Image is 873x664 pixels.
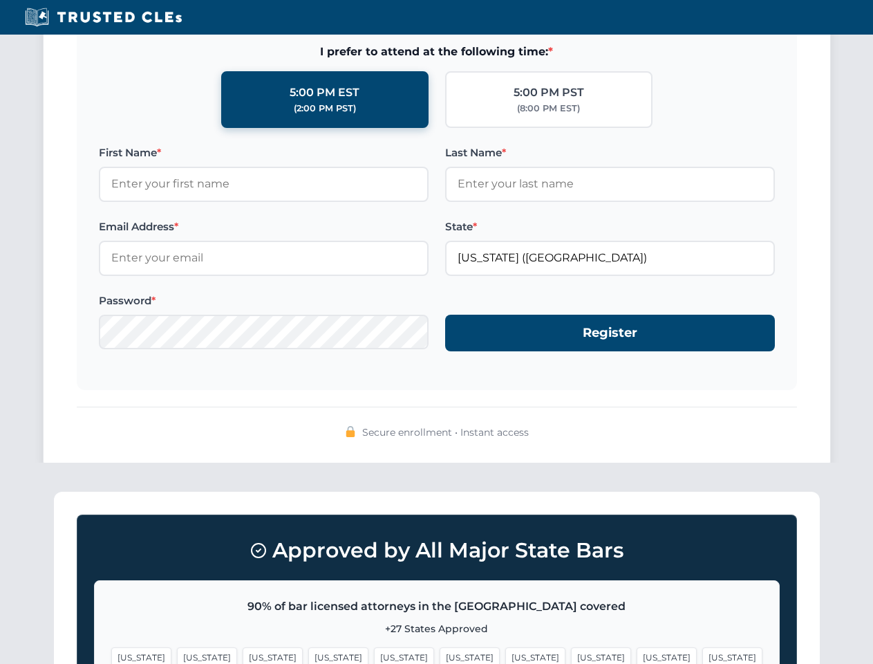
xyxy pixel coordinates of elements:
[94,532,780,569] h3: Approved by All Major State Bars
[445,219,775,235] label: State
[345,426,356,437] img: 🔒
[445,145,775,161] label: Last Name
[99,219,429,235] label: Email Address
[21,7,186,28] img: Trusted CLEs
[294,102,356,116] div: (2:00 PM PST)
[99,293,429,309] label: Password
[111,621,762,636] p: +27 States Approved
[517,102,580,116] div: (8:00 PM EST)
[362,425,529,440] span: Secure enrollment • Instant access
[99,145,429,161] label: First Name
[290,84,359,102] div: 5:00 PM EST
[99,167,429,201] input: Enter your first name
[445,167,775,201] input: Enter your last name
[111,598,762,616] p: 90% of bar licensed attorneys in the [GEOGRAPHIC_DATA] covered
[99,241,429,275] input: Enter your email
[514,84,584,102] div: 5:00 PM PST
[445,315,775,351] button: Register
[99,43,775,61] span: I prefer to attend at the following time:
[445,241,775,275] input: Florida (FL)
